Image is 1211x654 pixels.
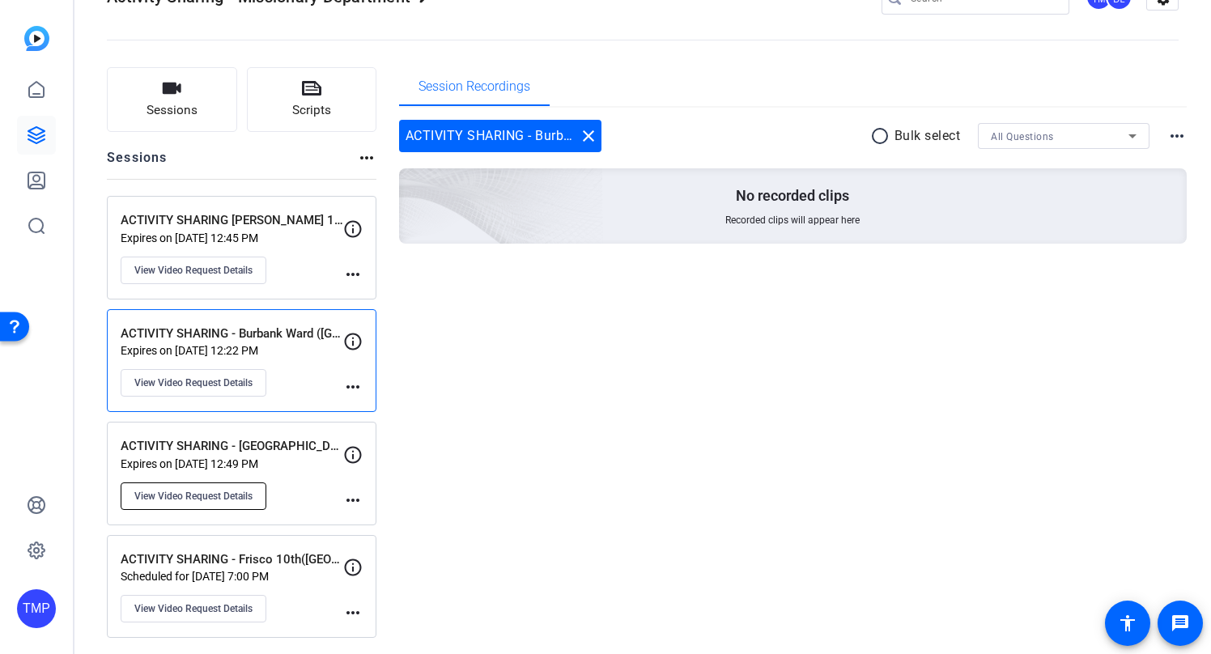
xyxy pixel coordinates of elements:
div: ACTIVITY SHARING - Burbank Ward ([GEOGRAPHIC_DATA]) [PERSON_NAME] [399,120,601,152]
mat-icon: radio_button_unchecked [870,126,894,146]
p: Expires on [DATE] 12:49 PM [121,457,343,470]
p: Scheduled for [DATE] 7:00 PM [121,570,343,583]
button: View Video Request Details [121,257,266,284]
h2: Sessions [107,148,168,179]
mat-icon: more_horiz [343,491,363,510]
p: Expires on [DATE] 12:45 PM [121,231,343,244]
p: No recorded clips [736,186,849,206]
mat-icon: more_horiz [343,265,363,284]
span: View Video Request Details [134,264,253,277]
p: ACTIVITY SHARING - [GEOGRAPHIC_DATA] ([GEOGRAPHIC_DATA]) [PERSON_NAME] [PERSON_NAME] [121,437,343,456]
p: Bulk select [894,126,961,146]
img: blue-gradient.svg [24,26,49,51]
mat-icon: more_horiz [1167,126,1187,146]
button: Sessions [107,67,237,132]
mat-icon: more_horiz [343,603,363,622]
span: Scripts [292,101,331,120]
button: View Video Request Details [121,482,266,510]
span: View Video Request Details [134,376,253,389]
mat-icon: more_horiz [343,377,363,397]
span: Sessions [147,101,198,120]
span: Session Recordings [419,80,530,93]
p: ACTIVITY SHARING - Frisco 10th([GEOGRAPHIC_DATA]) [DEMOGRAPHIC_DATA] [PERSON_NAME] [121,550,343,569]
span: All Questions [991,131,1054,142]
button: View Video Request Details [121,595,266,622]
mat-icon: accessibility [1118,614,1137,633]
span: View Video Request Details [134,602,253,615]
img: embarkstudio-empty-session.png [218,8,604,359]
mat-icon: message [1171,614,1190,633]
mat-icon: close [579,126,598,146]
span: View Video Request Details [134,490,253,503]
p: ACTIVITY SHARING [PERSON_NAME] 1st ([GEOGRAPHIC_DATA])- [PERSON_NAME] [121,211,343,230]
p: Expires on [DATE] 12:22 PM [121,344,343,357]
span: Recorded clips will appear here [725,214,860,227]
button: Scripts [247,67,377,132]
div: TMP [17,589,56,628]
mat-icon: more_horiz [357,148,376,168]
button: View Video Request Details [121,369,266,397]
p: ACTIVITY SHARING - Burbank Ward ([GEOGRAPHIC_DATA]) [PERSON_NAME] [121,325,343,343]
